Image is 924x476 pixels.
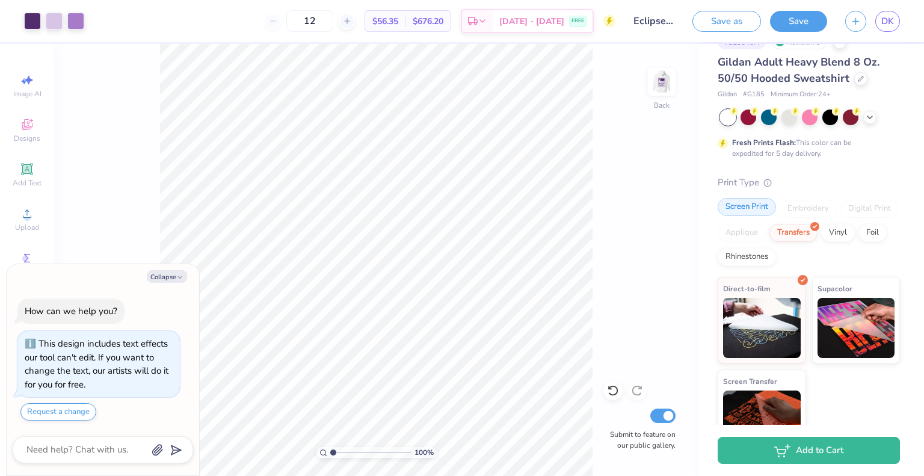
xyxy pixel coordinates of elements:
button: Save as [692,11,761,32]
div: This color can be expedited for 5 day delivery. [732,137,880,159]
button: Collapse [147,270,187,283]
button: Save [770,11,827,32]
span: # G185 [743,90,765,100]
strong: Fresh Prints Flash: [732,138,796,147]
span: Add Text [13,178,42,188]
span: DK [881,14,894,28]
span: Gildan Adult Heavy Blend 8 Oz. 50/50 Hooded Sweatshirt [718,55,879,85]
button: Add to Cart [718,437,900,464]
div: How can we help you? [25,305,117,317]
div: Rhinestones [718,248,776,266]
div: Screen Print [718,198,776,216]
input: Untitled Design [624,9,683,33]
div: Print Type [718,176,900,190]
div: Foil [858,224,887,242]
span: FREE [571,17,584,25]
span: Upload [15,223,39,232]
span: Image AI [13,89,42,99]
span: Supacolor [818,282,852,295]
img: Supacolor [818,298,895,358]
input: – – [286,10,333,32]
label: Submit to feature on our public gallery. [603,429,676,451]
div: This design includes text effects our tool can't edit. If you want to change the text, our artist... [25,338,168,391]
a: DK [875,11,900,32]
span: $676.20 [413,15,443,28]
div: Vinyl [821,224,855,242]
span: Designs [14,134,40,143]
span: $56.35 [372,15,398,28]
span: [DATE] - [DATE] [499,15,564,28]
img: Back [650,70,674,94]
span: Direct-to-film [723,282,771,295]
div: Digital Print [840,200,899,218]
img: Screen Transfer [723,391,801,451]
div: Back [654,100,670,111]
div: Transfers [769,224,818,242]
span: Screen Transfer [723,375,777,388]
div: Applique [718,224,766,242]
button: Request a change [20,403,96,421]
div: Embroidery [780,200,837,218]
span: Minimum Order: 24 + [771,90,831,100]
span: Gildan [718,90,737,100]
img: Direct-to-film [723,298,801,358]
span: 100 % [414,447,434,458]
